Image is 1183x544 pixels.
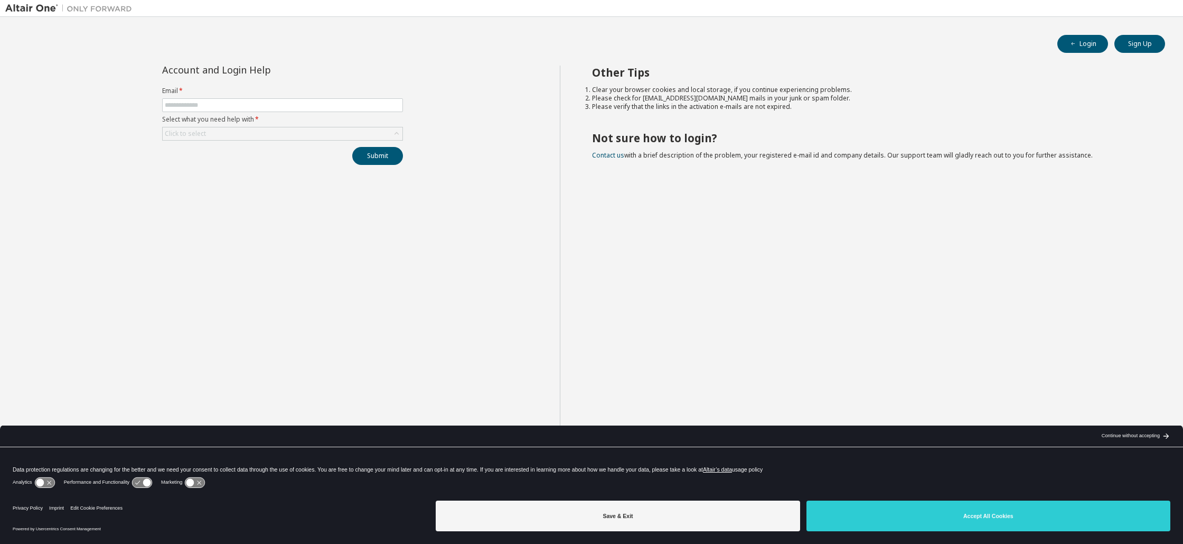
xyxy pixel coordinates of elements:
li: Please check for [EMAIL_ADDRESS][DOMAIN_NAME] mails in your junk or spam folder. [592,94,1147,103]
img: Altair One [5,3,137,14]
h2: Not sure how to login? [592,131,1147,145]
li: Clear your browser cookies and local storage, if you continue experiencing problems. [592,86,1147,94]
div: Click to select [165,130,206,138]
h2: Other Tips [592,66,1147,79]
div: Click to select [163,127,402,140]
a: Contact us [592,151,624,160]
li: Please verify that the links in the activation e-mails are not expired. [592,103,1147,111]
button: Submit [352,147,403,165]
label: Email [162,87,403,95]
button: Login [1057,35,1108,53]
button: Sign Up [1114,35,1165,53]
span: with a brief description of the problem, your registered e-mail id and company details. Our suppo... [592,151,1093,160]
div: Account and Login Help [162,66,355,74]
label: Select what you need help with [162,115,403,124]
